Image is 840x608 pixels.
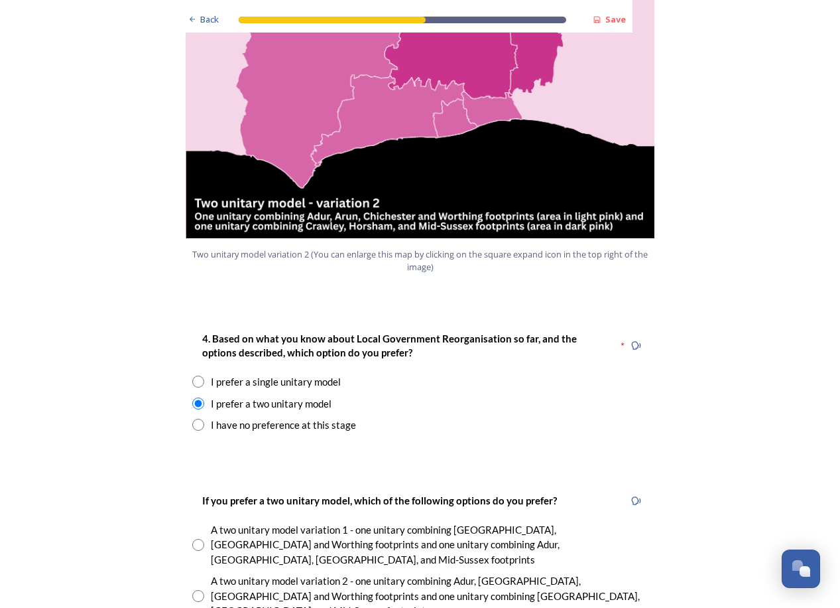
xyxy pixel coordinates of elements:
[202,333,579,358] strong: 4. Based on what you know about Local Government Reorganisation so far, and the options described...
[202,494,557,506] strong: If you prefer a two unitary model, which of the following options do you prefer?
[782,550,820,588] button: Open Chat
[605,13,626,25] strong: Save
[211,396,331,412] div: I prefer a two unitary model
[200,13,219,26] span: Back
[211,374,341,390] div: I prefer a single unitary model
[211,418,356,433] div: I have no preference at this stage
[211,522,648,568] div: A two unitary model variation 1 - one unitary combining [GEOGRAPHIC_DATA], [GEOGRAPHIC_DATA] and ...
[192,248,649,273] span: Two unitary model variation 2 (You can enlarge this map by clicking on the square expand icon in ...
